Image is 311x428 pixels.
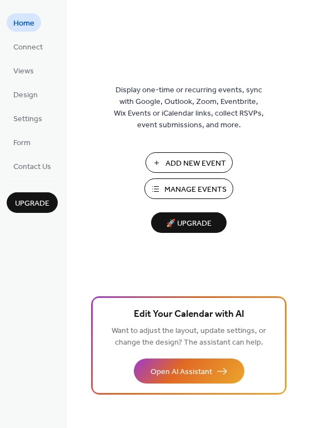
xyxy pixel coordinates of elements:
[158,216,220,231] span: 🚀 Upgrade
[146,152,233,173] button: Add New Event
[13,18,34,29] span: Home
[7,109,49,127] a: Settings
[7,133,37,151] a: Form
[164,184,227,196] span: Manage Events
[151,366,212,378] span: Open AI Assistant
[13,137,31,149] span: Form
[7,85,44,103] a: Design
[7,192,58,213] button: Upgrade
[151,212,227,233] button: 🚀 Upgrade
[13,89,38,101] span: Design
[7,37,49,56] a: Connect
[134,307,244,322] span: Edit Your Calendar with AI
[165,158,226,170] span: Add New Event
[114,84,264,131] span: Display one-time or recurring events, sync with Google, Outlook, Zoom, Eventbrite, Wix Events or ...
[13,42,43,53] span: Connect
[134,359,244,384] button: Open AI Assistant
[13,161,51,173] span: Contact Us
[15,198,49,210] span: Upgrade
[13,113,42,125] span: Settings
[144,178,233,199] button: Manage Events
[13,66,34,77] span: Views
[7,13,41,32] a: Home
[7,61,41,79] a: Views
[112,324,266,350] span: Want to adjust the layout, update settings, or change the design? The assistant can help.
[7,157,58,175] a: Contact Us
